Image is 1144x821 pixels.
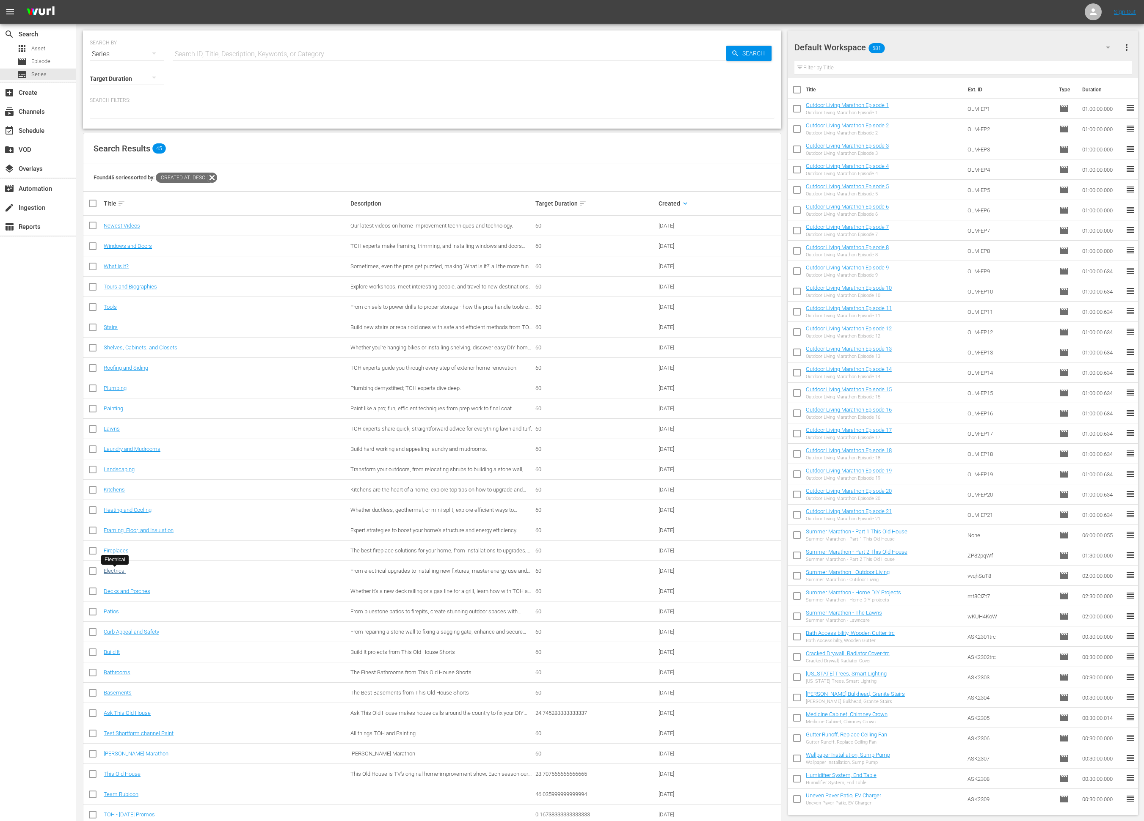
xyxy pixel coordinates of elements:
[350,446,487,452] span: Build hard-working and appealing laundry and mudrooms.
[806,752,890,758] a: Wallpaper Installation, Sump Pump
[104,243,152,249] a: Windows and Doors
[535,426,656,432] div: 60
[4,126,14,136] span: Schedule
[964,261,1056,281] td: OLM-EP9
[104,405,123,412] a: Painting
[104,283,157,290] a: Tours and Biographies
[806,427,892,433] a: Outdoor Living Marathon Episode 17
[806,130,889,136] div: Outdoor Living Marathon Episode 2
[90,97,775,104] p: Search Filters:
[535,283,656,290] div: 60
[1059,449,1069,459] span: Episode
[806,333,892,339] div: Outdoor Living Marathon Episode 12
[1125,367,1136,377] span: reorder
[1077,78,1128,102] th: Duration
[350,608,521,621] span: From bluestone patios to firepits, create stunning outdoor spaces with expert help.
[964,484,1056,505] td: OLM-EP20
[964,139,1056,159] td: OLM-EP3
[1059,205,1069,215] span: Episode
[1059,469,1069,479] span: Episode
[535,263,656,269] div: 60
[1079,566,1125,586] td: 02:00:00.000
[104,608,119,615] a: Patios
[535,304,656,310] div: 60
[104,365,148,371] a: Roofing and Siding
[1079,241,1125,261] td: 01:00:00.000
[1059,307,1069,317] span: Episode
[1079,464,1125,484] td: 01:00:00.634
[535,507,656,513] div: 60
[1125,570,1136,580] span: reorder
[964,403,1056,423] td: OLM-EP16
[104,730,174,736] a: Test Shortform channel Paint
[350,385,461,391] span: Plumbing demystified; TOH experts dive deep.
[964,342,1056,362] td: OLM-EP13
[806,577,890,582] div: Summer Marathon - Outdoor Living
[1125,144,1136,154] span: reorder
[1125,347,1136,357] span: reorder
[1125,205,1136,215] span: reorder
[806,630,895,636] a: Bath Accessibility, Wooden Gutter-trc
[1079,159,1125,180] td: 01:00:00.000
[806,691,905,697] a: [PERSON_NAME] Bulkhead, Granite Stairs
[806,143,889,149] a: Outdoor Living Marathon Episode 3
[806,386,892,393] a: Outdoor Living Marathon Episode 15
[104,791,138,797] a: Team Rubicon
[4,164,14,174] span: Overlays
[104,669,130,675] a: Bathrooms
[104,750,168,757] a: [PERSON_NAME] Marathon
[1079,322,1125,342] td: 01:00:00.634
[4,145,14,155] span: VOD
[806,516,892,522] div: Outdoor Living Marathon Episode 21
[1059,225,1069,236] span: Episode
[535,466,656,472] div: 60
[964,180,1056,200] td: OLM-EP5
[1059,327,1069,337] span: Episode
[806,171,889,176] div: Outdoor Living Marathon Episode 4
[104,771,141,777] a: This Old House
[104,466,135,472] a: Landscaping
[806,455,892,461] div: Outdoor Living Marathon Episode 18
[964,505,1056,525] td: OLM-EP21
[535,527,656,533] div: 60
[1059,571,1069,581] span: Episode
[350,200,533,207] div: Description
[806,183,889,189] a: Outdoor Living Marathon Episode 5
[806,211,889,217] div: Outdoor Living Marathon Episode 6
[659,486,718,493] div: [DATE]
[806,467,892,474] a: Outdoor Living Marathon Episode 19
[964,281,1056,302] td: OLM-EP10
[964,383,1056,403] td: OLM-EP15
[806,252,889,258] div: Outdoor Living Marathon Episode 8
[806,528,907,535] a: Summer Marathon - Part 1 This Old House
[964,322,1056,342] td: OLM-EP12
[152,143,166,154] span: 45
[104,710,151,716] a: Ask This Old House
[17,44,27,54] span: Asset
[1079,383,1125,403] td: 01:00:00.634
[104,486,125,493] a: Kitchens
[964,159,1056,180] td: OLM-EP4
[535,324,656,330] div: 60
[659,527,718,533] div: [DATE]
[90,42,164,66] div: Series
[964,119,1056,139] td: OLM-EP2
[1125,124,1136,134] span: reorder
[1079,525,1125,545] td: 06:00:00.055
[806,557,907,562] div: Summer Marathon - Part 2 This Old House
[31,57,50,66] span: Episode
[1079,99,1125,119] td: 01:00:00.000
[1054,78,1077,102] th: Type
[105,556,125,563] div: Electrical
[104,222,140,229] a: Newest Videos
[964,586,1056,606] td: mt8CIZt7
[726,46,772,61] button: Search
[806,496,892,501] div: Outdoor Living Marathon Episode 20
[806,346,892,352] a: Outdoor Living Marathon Episode 13
[1125,387,1136,398] span: reorder
[535,588,656,594] div: 60
[1125,489,1136,499] span: reorder
[681,200,689,207] span: keyboard_arrow_down
[1125,103,1136,113] span: reorder
[94,174,217,181] span: Found 45 series sorted by:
